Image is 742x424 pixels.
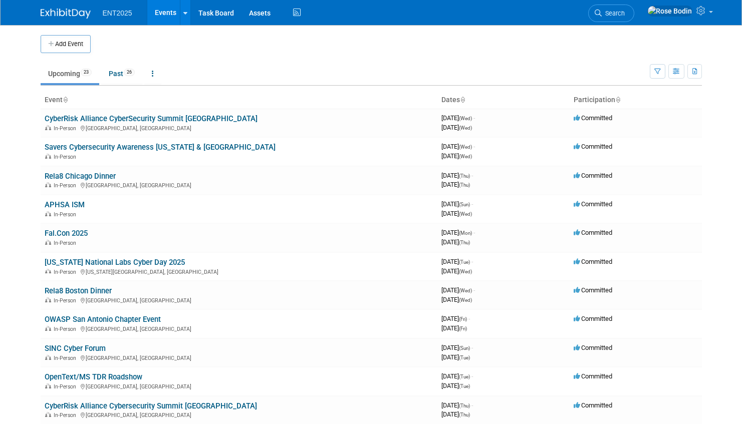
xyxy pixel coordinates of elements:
[45,353,433,361] div: [GEOGRAPHIC_DATA], [GEOGRAPHIC_DATA]
[574,229,612,236] span: Committed
[41,35,91,53] button: Add Event
[54,125,79,132] span: In-Person
[441,315,470,322] span: [DATE]
[574,344,612,351] span: Committed
[45,125,51,130] img: In-Person Event
[459,211,472,217] span: (Wed)
[588,5,634,22] a: Search
[574,286,612,294] span: Committed
[473,229,475,236] span: -
[45,326,51,331] img: In-Person Event
[574,172,612,179] span: Committed
[54,297,79,304] span: In-Person
[441,152,472,160] span: [DATE]
[41,64,99,83] a: Upcoming23
[459,173,470,179] span: (Thu)
[45,200,85,209] a: APHSA ISM
[54,326,79,332] span: In-Person
[441,372,473,380] span: [DATE]
[471,401,473,409] span: -
[441,238,470,246] span: [DATE]
[45,181,433,189] div: [GEOGRAPHIC_DATA], [GEOGRAPHIC_DATA]
[54,211,79,218] span: In-Person
[459,259,470,265] span: (Tue)
[459,240,470,245] span: (Thu)
[45,240,51,245] img: In-Person Event
[81,69,92,76] span: 23
[574,258,612,265] span: Committed
[459,269,472,274] span: (Wed)
[441,114,475,122] span: [DATE]
[441,324,467,332] span: [DATE]
[441,210,472,217] span: [DATE]
[124,69,135,76] span: 26
[54,355,79,361] span: In-Person
[459,374,470,379] span: (Tue)
[54,240,79,246] span: In-Person
[441,229,475,236] span: [DATE]
[45,143,276,152] a: Savers Cybersecurity Awareness [US_STATE] & [GEOGRAPHIC_DATA]
[459,345,470,351] span: (Sun)
[441,410,470,418] span: [DATE]
[45,344,106,353] a: SINC Cyber Forum
[570,92,702,109] th: Participation
[459,326,467,331] span: (Fri)
[459,230,472,236] span: (Mon)
[441,143,475,150] span: [DATE]
[459,316,467,322] span: (Fri)
[459,297,472,303] span: (Wed)
[459,154,472,159] span: (Wed)
[471,172,473,179] span: -
[441,296,472,303] span: [DATE]
[101,64,142,83] a: Past26
[441,258,473,265] span: [DATE]
[441,353,470,361] span: [DATE]
[45,269,51,274] img: In-Person Event
[441,181,470,188] span: [DATE]
[441,401,473,409] span: [DATE]
[441,382,470,389] span: [DATE]
[45,355,51,360] img: In-Person Event
[45,172,116,181] a: Rela8 Chicago Dinner
[459,202,470,207] span: (Sun)
[459,125,472,131] span: (Wed)
[441,124,472,131] span: [DATE]
[45,286,112,295] a: Rela8 Boston Dinner
[459,403,470,408] span: (Thu)
[45,211,51,216] img: In-Person Event
[615,96,620,104] a: Sort by Participation Type
[441,200,473,208] span: [DATE]
[45,324,433,332] div: [GEOGRAPHIC_DATA], [GEOGRAPHIC_DATA]
[471,372,473,380] span: -
[459,116,472,121] span: (Wed)
[471,344,473,351] span: -
[45,258,185,267] a: [US_STATE] National Labs Cyber Day 2025
[441,172,473,179] span: [DATE]
[459,412,470,417] span: (Thu)
[471,200,473,208] span: -
[54,269,79,275] span: In-Person
[45,124,433,132] div: [GEOGRAPHIC_DATA], [GEOGRAPHIC_DATA]
[45,267,433,275] div: [US_STATE][GEOGRAPHIC_DATA], [GEOGRAPHIC_DATA]
[574,315,612,322] span: Committed
[54,154,79,160] span: In-Person
[45,297,51,302] img: In-Person Event
[574,143,612,150] span: Committed
[459,288,472,293] span: (Wed)
[473,286,475,294] span: -
[45,372,142,381] a: OpenText/MS TDR Roadshow
[41,9,91,19] img: ExhibitDay
[45,410,433,418] div: [GEOGRAPHIC_DATA], [GEOGRAPHIC_DATA]
[460,96,465,104] a: Sort by Start Date
[45,296,433,304] div: [GEOGRAPHIC_DATA], [GEOGRAPHIC_DATA]
[468,315,470,322] span: -
[45,412,51,417] img: In-Person Event
[54,383,79,390] span: In-Person
[459,383,470,389] span: (Tue)
[45,383,51,388] img: In-Person Event
[45,382,433,390] div: [GEOGRAPHIC_DATA], [GEOGRAPHIC_DATA]
[45,229,88,238] a: Fal.Con 2025
[45,401,257,410] a: CyberRisk Alliance Cybersecurity Summit [GEOGRAPHIC_DATA]
[441,267,472,275] span: [DATE]
[45,154,51,159] img: In-Person Event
